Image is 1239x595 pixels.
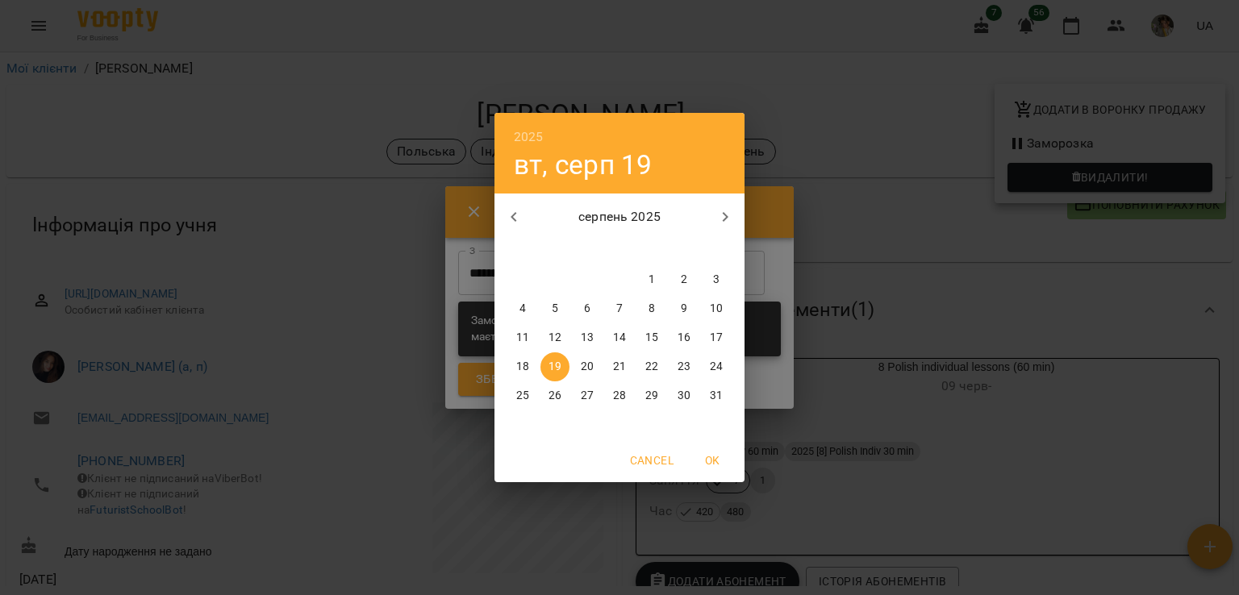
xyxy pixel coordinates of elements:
p: 19 [549,359,561,375]
button: 15 [637,323,666,352]
button: 3 [702,265,731,294]
button: 2 [670,265,699,294]
button: 26 [540,381,569,410]
button: 27 [573,381,602,410]
span: OK [693,451,732,470]
span: Cancel [630,451,674,470]
p: 11 [516,330,529,346]
p: 26 [549,388,561,404]
p: 30 [678,388,690,404]
p: 17 [710,330,723,346]
button: 4 [508,294,537,323]
button: 17 [702,323,731,352]
p: 8 [649,301,655,317]
p: 31 [710,388,723,404]
p: 29 [645,388,658,404]
span: пн [508,241,537,257]
p: 23 [678,359,690,375]
button: вт, серп 19 [514,148,653,181]
p: 18 [516,359,529,375]
button: 22 [637,352,666,381]
button: 23 [670,352,699,381]
p: 10 [710,301,723,317]
p: 22 [645,359,658,375]
span: вт [540,241,569,257]
p: 28 [613,388,626,404]
span: ср [573,241,602,257]
span: сб [670,241,699,257]
button: 24 [702,352,731,381]
p: 21 [613,359,626,375]
button: 10 [702,294,731,323]
p: 25 [516,388,529,404]
p: 20 [581,359,594,375]
button: 14 [605,323,634,352]
button: 25 [508,381,537,410]
button: 16 [670,323,699,352]
p: 6 [584,301,590,317]
button: 31 [702,381,731,410]
p: 1 [649,272,655,288]
span: чт [605,241,634,257]
p: 5 [552,301,558,317]
button: 5 [540,294,569,323]
button: 1 [637,265,666,294]
button: 29 [637,381,666,410]
button: 19 [540,352,569,381]
button: 12 [540,323,569,352]
p: 24 [710,359,723,375]
button: Cancel [624,446,680,475]
p: 12 [549,330,561,346]
p: 16 [678,330,690,346]
p: серпень 2025 [533,207,707,227]
button: 30 [670,381,699,410]
button: 9 [670,294,699,323]
button: 11 [508,323,537,352]
button: 20 [573,352,602,381]
button: OK [686,446,738,475]
p: 3 [713,272,720,288]
span: пт [637,241,666,257]
p: 2 [681,272,687,288]
button: 2025 [514,126,544,148]
p: 4 [519,301,526,317]
button: 8 [637,294,666,323]
button: 21 [605,352,634,381]
button: 6 [573,294,602,323]
button: 28 [605,381,634,410]
p: 9 [681,301,687,317]
button: 7 [605,294,634,323]
span: нд [702,241,731,257]
p: 27 [581,388,594,404]
p: 14 [613,330,626,346]
p: 7 [616,301,623,317]
p: 13 [581,330,594,346]
p: 15 [645,330,658,346]
button: 13 [573,323,602,352]
button: 18 [508,352,537,381]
